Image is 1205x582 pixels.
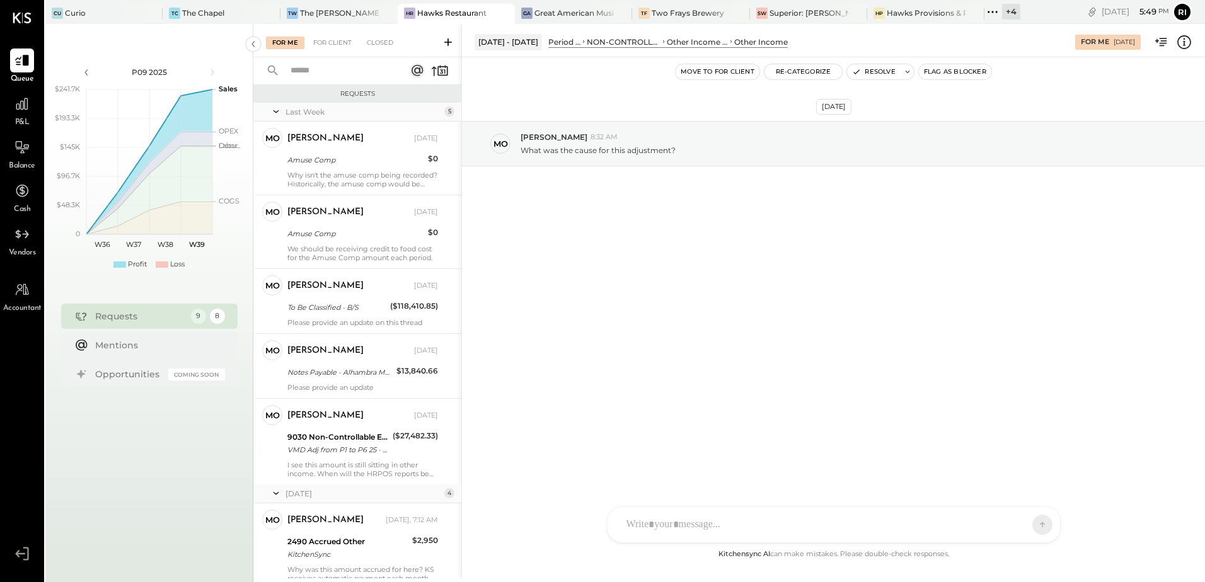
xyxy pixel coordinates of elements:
div: SW [756,8,768,19]
div: [PERSON_NAME] [287,206,364,219]
div: [PERSON_NAME] [287,514,364,527]
span: 8:32 AM [591,132,618,142]
p: What was the cause for this adjustment? [521,145,676,156]
a: Queue [1,48,43,85]
div: I see this amount is still sitting in other income. When will the HRPOS reports be reconciled? [287,460,438,478]
div: Loss [170,260,185,270]
div: Superior: [PERSON_NAME] [770,8,848,18]
div: Please provide an update on this thread [287,318,438,327]
span: Accountant [3,303,42,314]
div: Curio [65,8,86,18]
a: Vendors [1,222,43,259]
div: Why isn't the amuse comp being recorded? Historically, the amuse comp would be expensed in contro... [287,171,438,188]
div: [PERSON_NAME] [287,409,364,422]
div: Amuse Comp [287,227,424,240]
div: + 4 [1002,4,1020,20]
div: $2,950 [412,534,438,547]
div: [DATE] [1102,6,1169,18]
div: 4 [444,488,454,498]
button: Re-Categorize [764,64,843,79]
div: To Be Classified - B/S [287,301,386,314]
button: Flag as Blocker [919,64,991,79]
div: Coming Soon [168,368,225,380]
div: 2490 Accrued Other [287,535,408,548]
div: [PERSON_NAME] [287,132,364,145]
div: Period P&L [548,37,580,47]
div: Requests [260,89,455,98]
div: Hawks Restaurant [417,8,487,18]
div: GA [521,8,533,19]
span: [PERSON_NAME] [521,132,587,142]
a: Cash [1,179,43,215]
div: TC [169,8,180,19]
div: For Me [266,37,304,49]
div: mo [493,138,508,150]
button: Resolve [847,64,900,79]
div: The Chapel [182,8,224,18]
text: $48.3K [57,200,80,209]
text: $241.7K [55,84,80,93]
div: Two Frays Brewery [652,8,724,18]
text: W39 [188,240,204,249]
div: copy link [1086,5,1098,18]
div: Hawks Provisions & Public House [887,8,966,18]
text: COGS [219,197,239,205]
div: mo [265,280,280,292]
span: P&L [15,117,30,128]
div: [DATE] [1114,38,1135,47]
div: TF [638,8,650,19]
div: The [PERSON_NAME] [300,8,379,18]
div: Other Income and Expenses [667,37,728,47]
div: 8 [210,309,225,324]
text: Occu... [219,141,240,150]
div: Amuse Comp [287,154,424,166]
div: Cu [52,8,63,19]
div: $0 [428,152,438,165]
text: 0 [76,229,80,238]
text: OPEX [219,127,239,135]
text: Sales [219,84,238,93]
div: [DATE] [816,99,851,115]
text: $145K [60,142,80,151]
div: [PERSON_NAME] [287,280,364,292]
div: [DATE], 7:12 AM [386,515,438,525]
button: Move to for client [676,64,759,79]
div: $0 [428,226,438,239]
div: Notes Payable - Alhambra MOB [287,366,393,379]
div: VMD Adj from P1 to P6 25 - Excess Deposit adjusted to other income [287,443,389,456]
div: HR [404,8,415,19]
div: Opportunities [95,368,162,380]
div: KitchenSync [287,548,408,561]
a: Balance [1,135,43,172]
span: Vendors [9,248,36,259]
div: 9 [191,309,206,324]
div: ($118,410.85) [390,300,438,312]
text: W36 [94,240,110,249]
div: mo [265,206,280,218]
div: [DATE] [414,281,438,291]
div: mo [265,132,280,144]
button: Ri [1172,2,1192,22]
div: NON-CONTROLLABLE EXPENSES [587,37,660,47]
div: 5 [444,106,454,117]
div: Other Income [734,37,788,47]
div: mo [265,514,280,526]
div: Profit [128,260,147,270]
div: Please provide an update [287,383,438,392]
text: $193.3K [55,113,80,122]
text: W38 [157,240,173,249]
div: For Me [1081,37,1109,47]
div: HP [873,8,885,19]
div: Great American Music Hall [534,8,613,18]
div: [DATE] [414,346,438,356]
text: $96.7K [57,171,80,180]
div: Mentions [95,339,219,351]
div: TW [287,8,298,19]
div: [DATE] [414,207,438,217]
div: For Client [307,37,358,49]
text: W37 [126,240,141,249]
div: Last Week [285,106,441,117]
a: Accountant [1,278,43,314]
span: Balance [9,161,35,172]
div: [DATE] [285,488,441,499]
